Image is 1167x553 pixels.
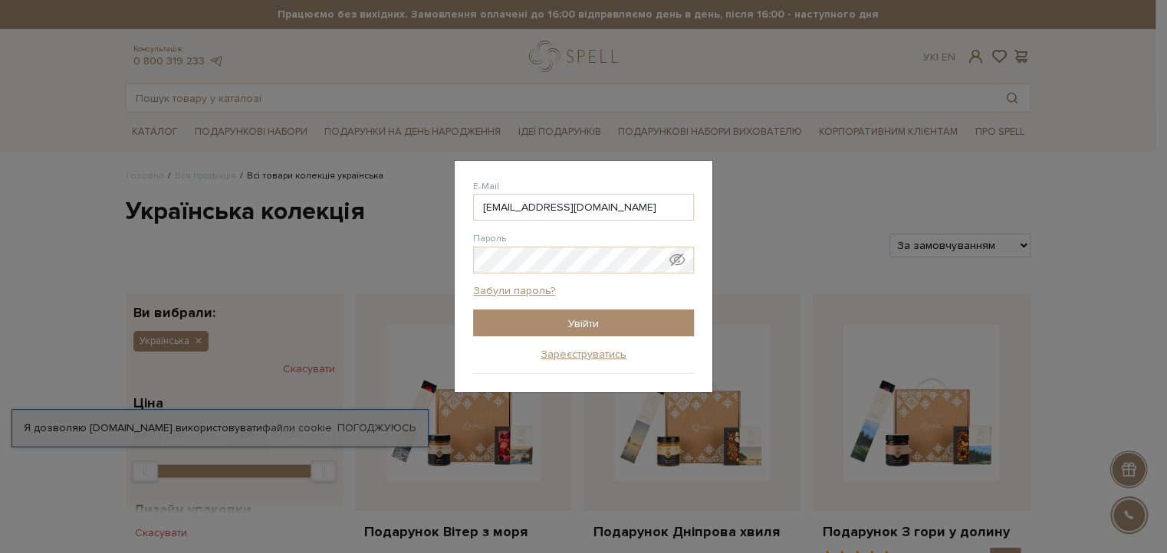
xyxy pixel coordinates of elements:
[473,194,694,221] input: E-Mail
[541,348,626,362] a: Зареєструватись
[473,232,506,246] label: Пароль
[473,309,694,336] input: Увійти
[473,180,499,194] label: E-Mail
[669,252,685,267] span: Показати пароль у вигляді звичайного тексту. Попередження: це відобразить ваш пароль на екрані.
[473,284,555,298] a: Забули пароль?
